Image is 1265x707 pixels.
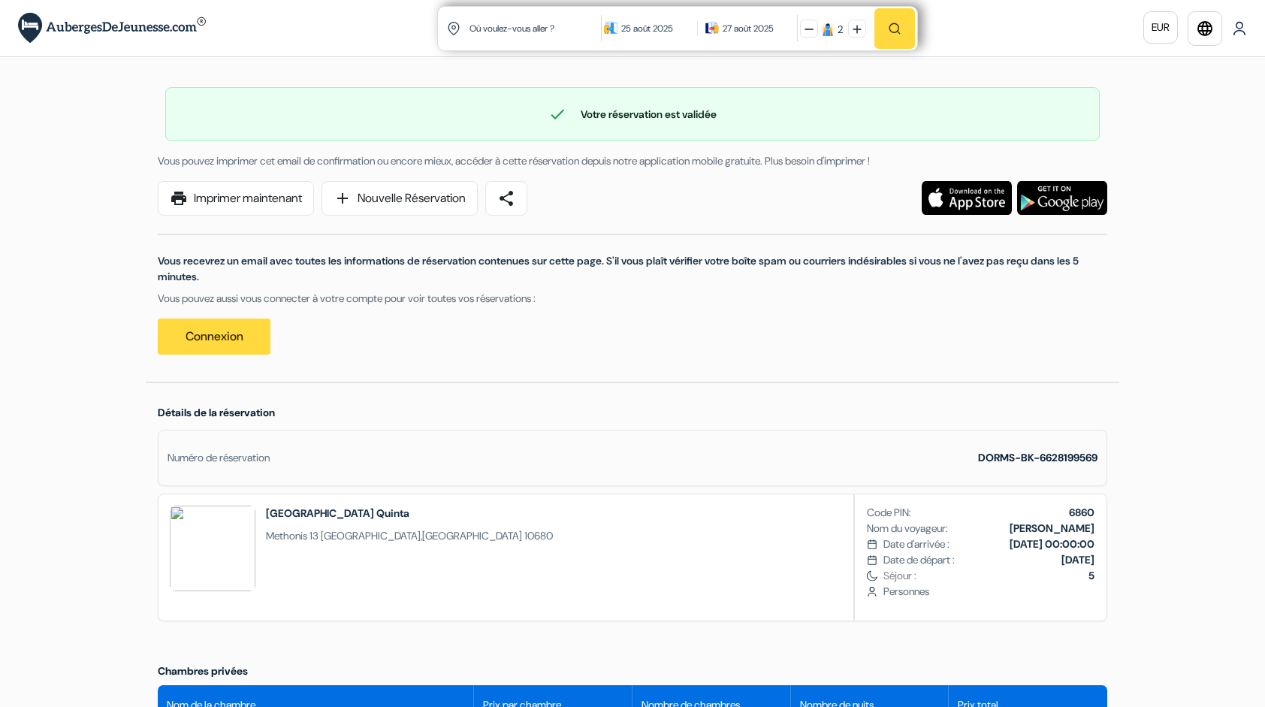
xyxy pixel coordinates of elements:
[158,181,314,216] a: printImprimer maintenant
[266,528,553,544] span: ,
[166,105,1099,123] div: Votre réservation est validée
[1232,21,1247,36] img: User Icon
[497,189,515,207] span: share
[1010,537,1094,551] b: [DATE] 00:00:00
[604,21,617,35] img: calendarIcon icon
[18,13,206,44] img: AubergesDeJeunesse.com
[621,21,690,36] div: 25 août 2025
[158,664,248,678] span: Chambres privées
[1143,11,1178,44] a: EUR
[1188,11,1222,46] a: language
[867,521,948,536] span: Nom du voyageur:
[883,552,955,568] span: Date de départ :
[883,584,1094,600] span: Personnes
[485,181,527,216] a: share
[447,22,460,35] img: location icon
[883,568,1094,584] span: Séjour :
[266,529,319,542] span: Methonis 13
[158,154,870,168] span: Vous pouvez imprimer cet email de confirmation ou encore mieux, accéder à cette réservation depui...
[170,189,188,207] span: print
[158,291,1107,307] p: Vous pouvez aussi vous connecter à votre compte pour voir toutes vos réservations :
[468,10,604,47] input: Ville, université ou logement
[805,25,814,34] img: minus
[158,406,275,419] span: Détails de la réservation
[548,105,566,123] span: check
[1017,181,1107,215] img: Téléchargez l'application gratuite
[853,25,862,34] img: plus
[322,181,478,216] a: addNouvelle Réservation
[723,21,774,36] div: 27 août 2025
[838,22,843,38] div: 2
[1196,20,1214,38] i: language
[978,451,1097,464] strong: DORMS-BK-6628199569
[1088,569,1094,582] b: 5
[168,450,270,466] div: Numéro de réservation
[158,253,1107,285] p: Vous recevrez un email avec toutes les informations de réservation contenues sur cette page. S'il...
[922,181,1012,215] img: Téléchargez l'application gratuite
[705,21,719,35] img: calendarIcon icon
[1010,521,1094,535] b: [PERSON_NAME]
[266,506,553,521] h2: [GEOGRAPHIC_DATA] Quinta
[867,505,911,521] span: Code PIN:
[321,529,421,542] span: [GEOGRAPHIC_DATA]
[422,529,522,542] span: [GEOGRAPHIC_DATA]
[158,319,270,355] a: Connexion
[1061,553,1094,567] b: [DATE]
[334,189,352,207] span: add
[1069,506,1094,519] b: 6860
[883,536,950,552] span: Date d'arrivée :
[524,529,553,542] span: 10680
[170,506,255,591] img: AmQJNw44DzhVZVE0
[821,23,835,36] img: guest icon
